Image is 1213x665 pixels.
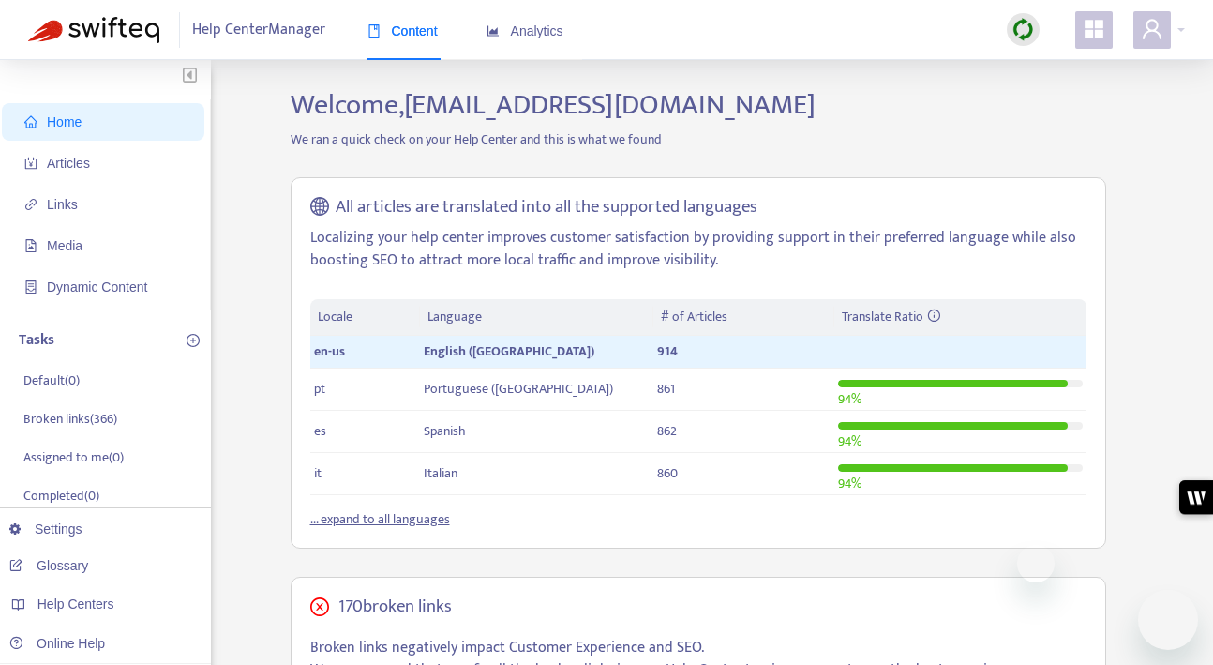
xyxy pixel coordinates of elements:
a: ... expand to all languages [310,508,450,530]
th: # of Articles [653,299,834,336]
span: 861 [657,378,675,400]
span: Help Centers [37,597,114,612]
span: file-image [24,239,37,252]
th: Language [420,299,652,336]
span: user [1141,18,1163,40]
span: Welcome, [EMAIL_ADDRESS][DOMAIN_NAME] [291,82,816,128]
span: Media [47,238,82,253]
span: account-book [24,157,37,170]
span: home [24,115,37,128]
span: Italian [424,462,457,484]
span: Portuguese ([GEOGRAPHIC_DATA]) [424,378,613,400]
p: Tasks [19,329,54,352]
a: Online Help [9,636,105,651]
p: Default ( 0 ) [23,370,80,390]
span: Help Center Manager [192,12,325,48]
span: pt [314,378,325,400]
iframe: Button to launch messaging window [1138,590,1198,650]
p: Assigned to me ( 0 ) [23,447,124,467]
span: Links [47,197,78,212]
img: sync.dc5367851b00ba804db3.png [1011,18,1035,41]
span: 94 % [838,431,861,452]
p: We ran a quick check on your Help Center and this is what we found [277,129,1120,149]
span: 94 % [838,473,861,494]
span: close-circle [310,597,329,616]
p: Broken links ( 366 ) [23,409,117,429]
p: Localizing your help center improves customer satisfaction by providing support in their preferre... [310,227,1086,272]
span: en-us [314,340,345,362]
span: Dynamic Content [47,280,147,295]
h5: All articles are translated into all the supported languages [336,197,757,219]
span: global [310,197,329,219]
a: Glossary [9,558,88,573]
span: it [314,462,322,484]
span: appstore [1083,18,1105,40]
a: Settings [9,521,82,537]
img: Swifteq [28,17,159,43]
span: book [367,24,381,38]
span: Content [367,23,438,38]
h5: 170 broken links [338,597,452,618]
span: English ([GEOGRAPHIC_DATA]) [424,340,594,362]
span: 862 [657,420,677,442]
span: Spanish [424,420,466,442]
span: area-chart [487,24,500,38]
span: link [24,198,37,211]
span: Analytics [487,23,563,38]
span: es [314,420,326,442]
span: 860 [657,462,678,484]
th: Locale [310,299,421,336]
p: Completed ( 0 ) [23,486,99,506]
span: 94 % [838,388,861,410]
div: Translate Ratio [842,307,1078,327]
span: 914 [657,340,678,362]
span: container [24,280,37,294]
span: Home [47,114,82,129]
span: plus-circle [187,334,200,347]
span: Articles [47,156,90,171]
iframe: Close message [1017,545,1055,582]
